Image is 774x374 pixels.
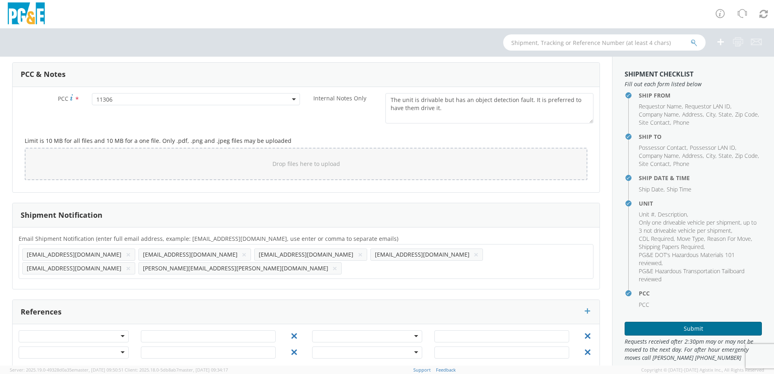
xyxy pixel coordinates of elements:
[639,219,760,235] li: ,
[682,110,703,118] span: Address
[639,144,687,151] span: Possessor Contact
[10,367,123,373] span: Server: 2025.19.0-49328d0a35e
[639,251,760,267] li: ,
[259,251,353,258] span: [EMAIL_ADDRESS][DOMAIN_NAME]
[639,290,762,296] h4: PCC
[639,185,665,193] li: ,
[690,144,735,151] span: Possessor LAN ID
[625,70,693,79] strong: Shipment Checklist
[625,338,762,362] span: Requests received after 2:30pm may or may not be moved to the next day. For after hour emergency ...
[639,134,762,140] h4: Ship To
[639,267,744,283] span: PG&E Hazardous Transportation Tailboard reviewed
[735,152,758,159] span: Zip Code
[125,367,228,373] span: Client: 2025.18.0-5db8ab7
[639,144,688,152] li: ,
[639,200,762,206] h4: Unit
[358,250,363,259] button: ×
[719,152,732,159] span: State
[332,263,337,273] button: ×
[719,110,732,118] span: State
[639,119,670,126] span: Site Contact
[143,264,328,272] span: [PERSON_NAME][EMAIL_ADDRESS][PERSON_NAME][DOMAIN_NAME]
[313,94,366,102] span: Internal Notes Only
[706,110,717,119] li: ,
[658,210,687,218] span: Description
[639,210,656,219] li: ,
[673,119,689,126] span: Phone
[58,95,68,102] span: PCC
[625,80,762,88] span: Fill out each form listed below
[639,160,671,168] li: ,
[413,367,431,373] a: Support
[639,235,674,242] span: CDL Required
[706,152,717,160] li: ,
[639,102,682,110] span: Requestor Name
[74,367,123,373] span: master, [DATE] 09:50:51
[685,102,730,110] span: Requestor LAN ID
[682,152,703,159] span: Address
[639,243,705,251] li: ,
[639,219,757,234] span: Only one driveable vehicle per shipment, up to 3 not driveable vehicle per shipment
[639,119,671,127] li: ,
[19,235,398,242] span: Email Shipment Notification (enter full email address, example: jdoe01@agistix.com, use enter or ...
[735,110,759,119] li: ,
[673,160,689,168] span: Phone
[126,250,131,259] button: ×
[639,92,762,98] h4: Ship From
[707,235,751,242] span: Reason For Move
[719,152,733,160] li: ,
[719,110,733,119] li: ,
[96,96,296,103] span: 11306
[6,2,47,26] img: pge-logo-06675f144f4cfa6a6814.png
[685,102,731,110] li: ,
[474,250,478,259] button: ×
[639,110,680,119] li: ,
[639,210,655,218] span: Unit #
[436,367,456,373] a: Feedback
[92,93,300,105] span: 11306
[641,367,764,373] span: Copyright © [DATE]-[DATE] Agistix Inc., All Rights Reserved
[639,110,679,118] span: Company Name
[682,152,704,160] li: ,
[639,152,679,159] span: Company Name
[27,251,121,258] span: [EMAIL_ADDRESS][DOMAIN_NAME]
[706,152,715,159] span: City
[503,34,706,51] input: Shipment, Tracking or Reference Number (at least 4 chars)
[143,251,238,258] span: [EMAIL_ADDRESS][DOMAIN_NAME]
[25,138,587,144] h5: Limit is 10 MB for all files and 10 MB for a one file. Only .pdf, .png and .jpeg files may be upl...
[639,152,680,160] li: ,
[625,322,762,336] button: Submit
[21,70,66,79] h3: PCC & Notes
[179,367,228,373] span: master, [DATE] 09:34:17
[639,251,735,267] span: PG&E DOT's Hazardous Materials 101 reviewed
[375,251,470,258] span: [EMAIL_ADDRESS][DOMAIN_NAME]
[639,301,649,308] span: PCC
[272,160,340,168] span: Drop files here to upload
[639,175,762,181] h4: Ship Date & Time
[677,235,705,243] li: ,
[706,110,715,118] span: City
[735,110,758,118] span: Zip Code
[639,243,704,251] span: Shipping Papers Required
[667,185,691,193] span: Ship Time
[21,308,62,316] h3: References
[639,235,675,243] li: ,
[21,211,102,219] h3: Shipment Notification
[682,110,704,119] li: ,
[690,144,736,152] li: ,
[242,250,247,259] button: ×
[126,263,131,273] button: ×
[639,160,670,168] span: Site Contact
[707,235,752,243] li: ,
[735,152,759,160] li: ,
[658,210,688,219] li: ,
[27,264,121,272] span: [EMAIL_ADDRESS][DOMAIN_NAME]
[639,185,663,193] span: Ship Date
[639,102,683,110] li: ,
[677,235,704,242] span: Move Type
